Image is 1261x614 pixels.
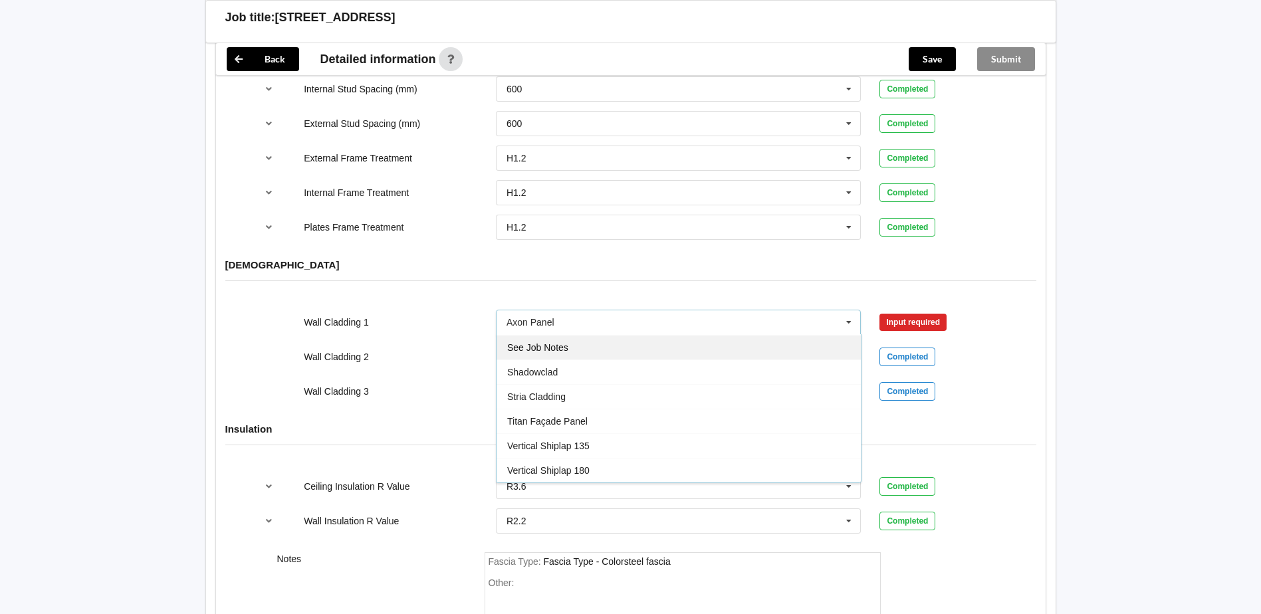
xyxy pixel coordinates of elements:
label: Plates Frame Treatment [304,222,403,233]
h3: Job title: [225,10,275,25]
label: External Frame Treatment [304,153,412,163]
h3: [STREET_ADDRESS] [275,10,396,25]
label: Wall Cladding 3 [304,386,369,397]
div: R2.2 [507,516,526,526]
span: Titan Façade Panel [507,416,588,427]
div: 600 [507,119,522,128]
span: Fascia Type : [489,556,544,567]
div: Completed [879,183,935,202]
label: Wall Insulation R Value [304,516,399,526]
span: Vertical Shiplap 180 [507,465,590,476]
label: Ceiling Insulation R Value [304,481,409,492]
div: Completed [879,149,935,167]
button: reference-toggle [256,181,282,205]
div: Completed [879,477,935,496]
div: H1.2 [507,153,526,163]
div: Completed [879,80,935,98]
div: Completed [879,382,935,401]
button: Save [909,47,956,71]
div: H1.2 [507,223,526,232]
h4: [DEMOGRAPHIC_DATA] [225,258,1036,271]
button: reference-toggle [256,146,282,170]
label: Internal Frame Treatment [304,187,409,198]
button: reference-toggle [256,77,282,101]
div: FasciaType [544,556,671,567]
label: Internal Stud Spacing (mm) [304,84,417,94]
button: reference-toggle [256,215,282,239]
span: Vertical Shiplap 135 [507,441,590,451]
span: Detailed information [320,53,436,65]
button: Back [227,47,299,71]
button: reference-toggle [256,112,282,136]
label: External Stud Spacing (mm) [304,118,420,129]
button: reference-toggle [256,509,282,533]
span: See Job Notes [507,342,568,353]
div: R3.6 [507,482,526,491]
span: Shadowclad [507,367,558,377]
div: H1.2 [507,188,526,197]
label: Wall Cladding 2 [304,352,369,362]
button: reference-toggle [256,474,282,498]
span: Other: [489,577,515,588]
label: Wall Cladding 1 [304,317,369,328]
h4: Insulation [225,423,1036,435]
span: Stria Cladding [507,391,566,402]
div: Completed [879,114,935,133]
div: Completed [879,218,935,237]
div: Completed [879,348,935,366]
div: Completed [879,512,935,530]
div: Input required [879,314,947,331]
div: 600 [507,84,522,94]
